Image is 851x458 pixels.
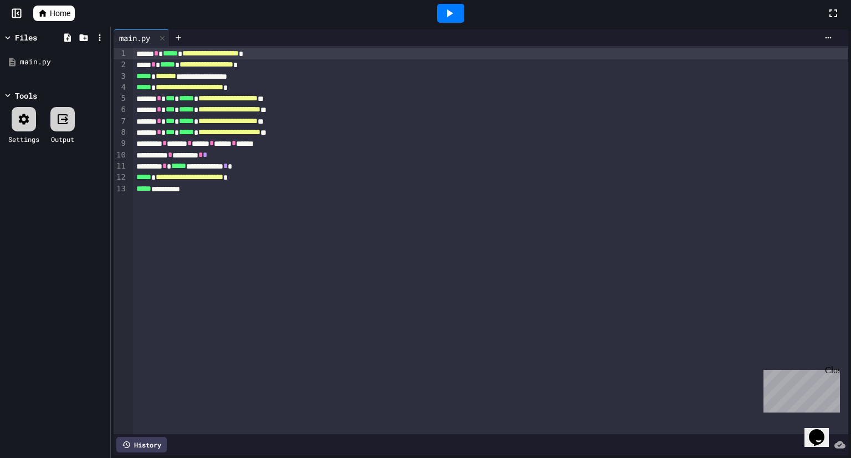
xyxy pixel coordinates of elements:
[114,59,127,70] div: 2
[114,71,127,82] div: 3
[114,104,127,115] div: 6
[15,32,37,43] div: Files
[33,6,75,21] a: Home
[114,48,127,59] div: 1
[20,57,106,68] div: main.py
[114,82,127,93] div: 4
[114,172,127,183] div: 12
[114,161,127,172] div: 11
[759,365,840,413] iframe: chat widget
[51,134,74,144] div: Output
[114,116,127,127] div: 7
[114,29,170,46] div: main.py
[114,184,127,195] div: 13
[114,32,156,44] div: main.py
[114,93,127,104] div: 5
[4,4,76,70] div: Chat with us now!Close
[114,138,127,149] div: 9
[8,134,39,144] div: Settings
[114,150,127,161] div: 10
[50,8,70,19] span: Home
[116,437,167,452] div: History
[15,90,37,101] div: Tools
[804,414,840,447] iframe: chat widget
[114,127,127,138] div: 8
